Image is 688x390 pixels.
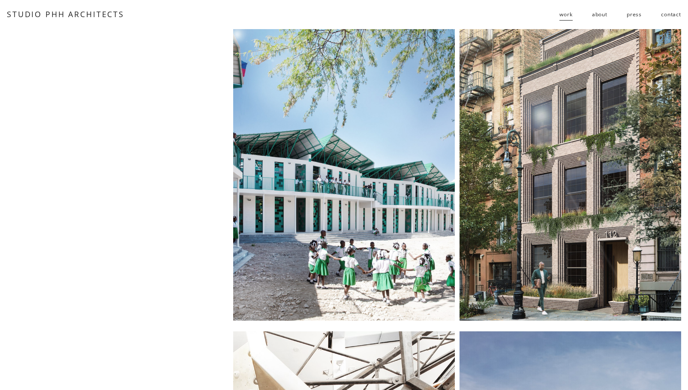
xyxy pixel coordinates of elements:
[661,8,681,22] a: contact
[559,8,572,22] a: folder dropdown
[7,9,124,19] a: STUDIO PHH ARCHITECTS
[627,8,642,22] a: press
[592,8,607,22] a: about
[559,8,572,21] span: work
